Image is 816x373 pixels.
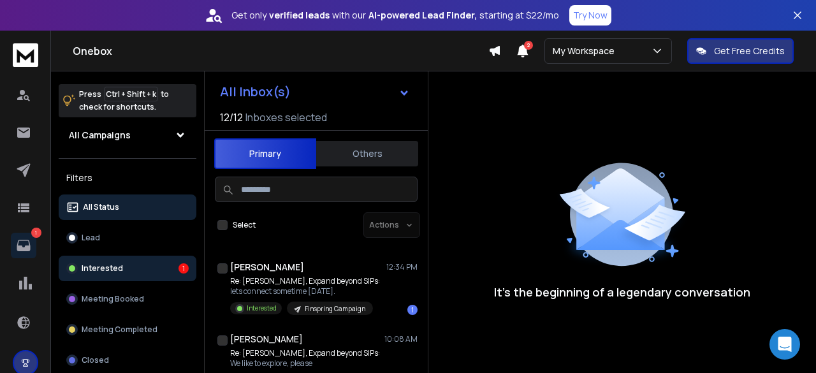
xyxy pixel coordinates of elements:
button: Closed [59,347,196,373]
button: Meeting Completed [59,317,196,342]
h3: Filters [59,169,196,187]
button: All Inbox(s) [210,79,420,105]
p: 10:08 AM [384,334,418,344]
p: 1 [31,228,41,238]
strong: AI-powered Lead Finder, [368,9,477,22]
p: All Status [83,202,119,212]
div: 1 [178,263,189,274]
button: Try Now [569,5,611,26]
h1: Onebox [73,43,488,59]
p: We like to explore, please [230,358,380,369]
p: Interested [247,304,277,313]
p: Get Free Credits [714,45,785,57]
h1: All Inbox(s) [220,85,291,98]
p: It’s the beginning of a legendary conversation [494,283,750,301]
p: Get only with our starting at $22/mo [231,9,559,22]
h3: Inboxes selected [245,110,327,125]
span: 2 [524,41,533,50]
p: 12:34 PM [386,262,418,272]
span: 12 / 12 [220,110,243,125]
p: Meeting Booked [82,294,144,304]
p: lets connect sometime [DATE]. [230,286,380,296]
p: Meeting Completed [82,325,157,335]
div: 1 [407,305,418,315]
h1: All Campaigns [69,129,131,142]
button: All Status [59,194,196,220]
button: Others [316,140,418,168]
div: Open Intercom Messenger [769,329,800,360]
button: Get Free Credits [687,38,794,64]
button: Primary [214,138,316,169]
p: Interested [82,263,123,274]
p: Re: [PERSON_NAME], Expand beyond SIPs: [230,348,380,358]
button: Lead [59,225,196,251]
p: Lead [82,233,100,243]
button: Meeting Booked [59,286,196,312]
strong: verified leads [269,9,330,22]
p: Closed [82,355,109,365]
button: Interested1 [59,256,196,281]
p: Re: [PERSON_NAME], Expand beyond SIPs: [230,276,380,286]
h1: [PERSON_NAME] [230,261,304,274]
p: Finspring Campaign [305,304,365,314]
button: All Campaigns [59,122,196,148]
p: Try Now [573,9,608,22]
label: Select [233,220,256,230]
span: Ctrl + Shift + k [104,87,158,101]
a: 1 [11,233,36,258]
img: logo [13,43,38,67]
p: Press to check for shortcuts. [79,88,169,113]
p: My Workspace [553,45,620,57]
h1: [PERSON_NAME] [230,333,303,346]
